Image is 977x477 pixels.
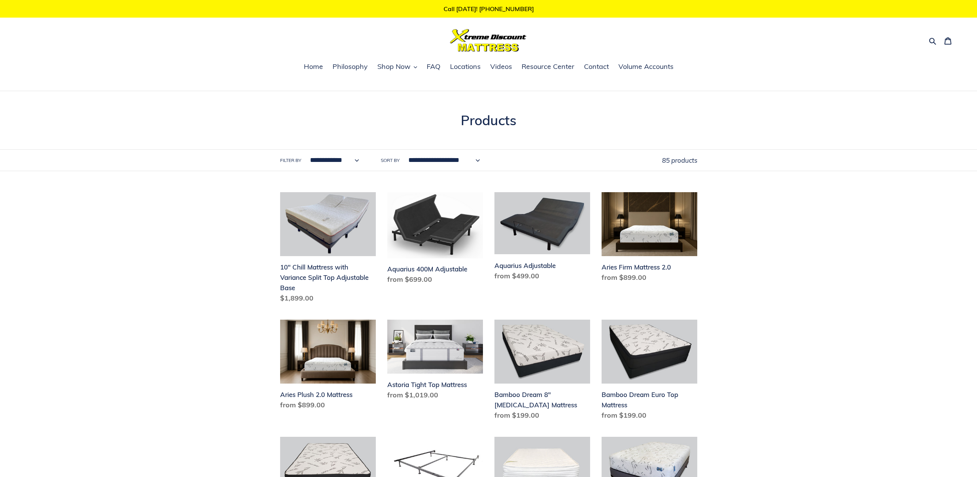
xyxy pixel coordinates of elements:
[450,62,481,71] span: Locations
[333,62,368,71] span: Philosophy
[615,61,677,73] a: Volume Accounts
[486,61,516,73] a: Videos
[374,61,421,73] button: Shop Now
[280,320,376,413] a: Aries Plush 2.0 Mattress
[450,29,527,52] img: Xtreme Discount Mattress
[446,61,484,73] a: Locations
[381,157,400,164] label: Sort by
[662,156,697,164] span: 85 products
[494,320,590,423] a: Bamboo Dream 8" Memory Foam Mattress
[618,62,674,71] span: Volume Accounts
[580,61,613,73] a: Contact
[387,320,483,403] a: Astoria Tight Top Mattress
[280,157,301,164] label: Filter by
[329,61,372,73] a: Philosophy
[518,61,578,73] a: Resource Center
[494,192,590,284] a: Aquarius Adjustable
[377,62,411,71] span: Shop Now
[584,62,609,71] span: Contact
[423,61,444,73] a: FAQ
[602,192,697,286] a: Aries Firm Mattress 2.0
[490,62,512,71] span: Videos
[300,61,327,73] a: Home
[461,112,516,129] span: Products
[427,62,440,71] span: FAQ
[280,192,376,306] a: 10" Chill Mattress with Variance Split Top Adjustable Base
[387,192,483,288] a: Aquarius 400M Adjustable
[522,62,574,71] span: Resource Center
[304,62,323,71] span: Home
[602,320,697,423] a: Bamboo Dream Euro Top Mattress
